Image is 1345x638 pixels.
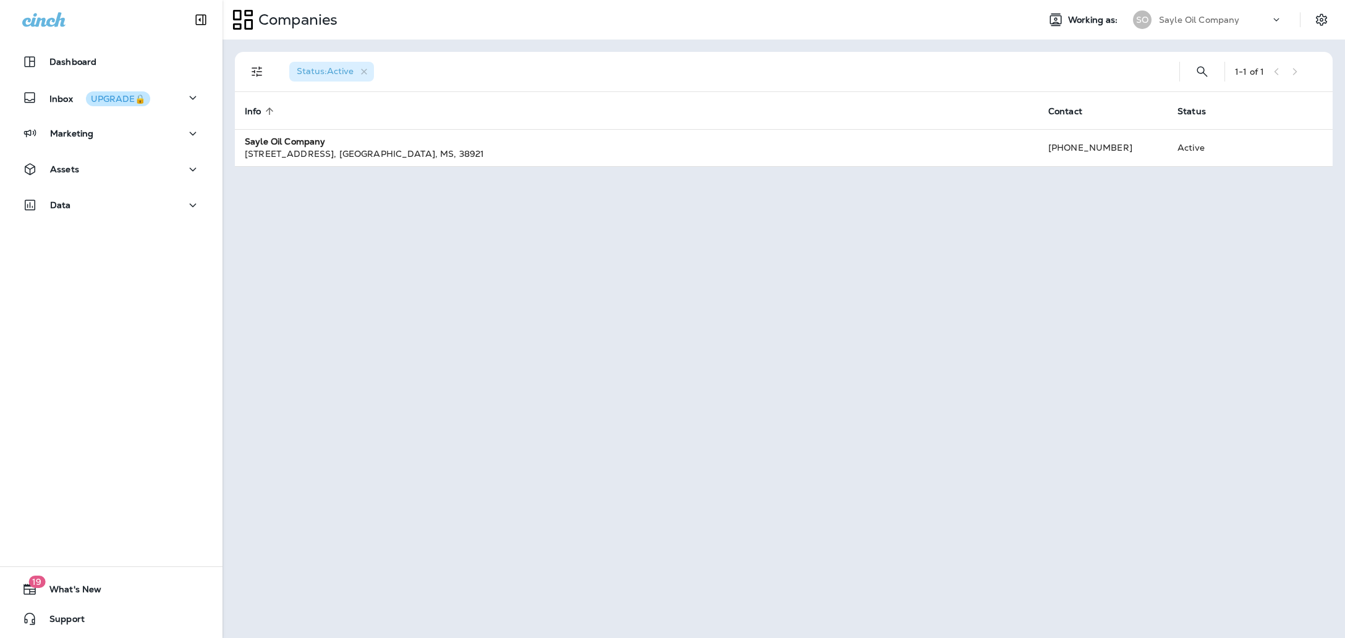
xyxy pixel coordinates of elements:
button: Collapse Sidebar [184,7,218,32]
p: Assets [50,164,79,174]
span: What's New [37,584,101,599]
button: Filters [245,59,269,84]
button: Settings [1310,9,1333,31]
span: Support [37,614,85,629]
span: Contact [1048,106,1082,117]
button: 19What's New [12,577,210,602]
div: UPGRADE🔒 [91,94,145,103]
span: Status [1177,106,1222,117]
div: 1 - 1 of 1 [1235,67,1264,77]
strong: Sayle Oil Company [245,136,325,147]
div: [STREET_ADDRESS] , [GEOGRAPHIC_DATA] , MS , 38921 [245,148,1029,160]
button: Dashboard [12,49,210,74]
button: Search Companies [1190,59,1215,84]
div: Status:Active [289,62,374,82]
p: Dashboard [49,57,96,67]
span: 19 [28,576,45,588]
span: Contact [1048,106,1098,117]
td: Active [1168,129,1252,166]
button: Support [12,607,210,631]
p: Inbox [49,91,150,104]
span: Info [245,106,278,117]
span: Status [1177,106,1206,117]
p: Marketing [50,128,93,138]
button: Data [12,193,210,217]
p: Data [50,200,71,210]
td: [PHONE_NUMBER] [1038,129,1168,166]
button: InboxUPGRADE🔒 [12,85,210,110]
p: Companies [253,10,337,29]
button: Marketing [12,121,210,146]
button: UPGRADE🔒 [86,91,150,106]
button: Assets [12,157,210,182]
span: Info [245,106,261,117]
span: Status : Active [297,65,354,77]
p: Sayle Oil Company [1159,15,1239,25]
div: SO [1133,10,1152,29]
span: Working as: [1068,15,1121,25]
